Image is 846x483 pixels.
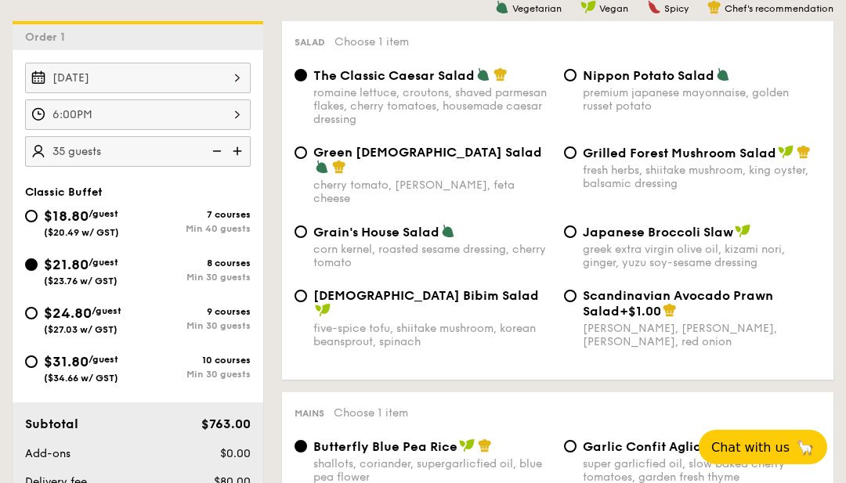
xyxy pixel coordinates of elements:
[778,145,794,159] img: icon-vegan.f8ff3823.svg
[334,35,409,49] span: Choose 1 item
[25,447,70,460] span: Add-ons
[583,164,821,190] div: fresh herbs, shiitake mushroom, king oyster, balsamic dressing
[797,145,811,159] img: icon-chef-hat.a58ddaea.svg
[138,209,251,220] div: 7 courses
[295,440,307,452] input: Butterfly Blue Pea Riceshallots, coriander, supergarlicfied oil, blue pea flower
[699,430,827,464] button: Chat with us🦙
[44,207,89,225] span: $18.80
[725,3,833,14] span: Chef's recommendation
[334,406,408,420] span: Choose 1 item
[138,223,251,234] div: Min 40 guests
[664,3,689,14] span: Spicy
[89,354,118,365] span: /guest
[295,290,307,302] input: [DEMOGRAPHIC_DATA] Bibim Saladfive-spice tofu, shiitake mushroom, korean beansprout, spinach
[313,288,539,303] span: [DEMOGRAPHIC_DATA] Bibim Salad
[711,440,790,455] span: Chat with us
[663,303,677,317] img: icon-chef-hat.a58ddaea.svg
[476,67,490,81] img: icon-vegetarian.fe4039eb.svg
[796,438,815,456] span: 🦙
[583,322,821,348] div: [PERSON_NAME], [PERSON_NAME], [PERSON_NAME], red onion
[138,355,251,366] div: 10 courses
[583,243,821,269] div: greek extra virgin olive oil, kizami nori, ginger, yuzu soy-sesame dressing
[44,353,89,370] span: $31.80
[313,68,475,83] span: The Classic Caesar Salad
[44,373,118,384] span: ($34.66 w/ GST)
[313,178,551,205] div: cherry tomato, [PERSON_NAME], feta cheese
[92,305,121,316] span: /guest
[44,256,89,273] span: $21.80
[89,208,118,219] span: /guest
[138,369,251,380] div: Min 30 guests
[583,225,733,240] span: Japanese Broccoli Slaw
[44,227,119,238] span: ($20.49 w/ GST)
[25,355,38,368] input: $31.80/guest($34.66 w/ GST)10 coursesMin 30 guests
[138,320,251,331] div: Min 30 guests
[25,99,251,130] input: Event time
[564,440,577,452] input: Garlic Confit Aglio Oliosuper garlicfied oil, slow baked cherry tomatoes, garden fresh thyme
[564,69,577,81] input: Nippon Potato Saladpremium japanese mayonnaise, golden russet potato
[25,307,38,319] input: $24.80/guest($27.03 w/ GST)9 coursesMin 30 guests
[295,225,307,238] input: Grain's House Saladcorn kernel, roasted sesame dressing, cherry tomato
[583,439,731,454] span: Garlic Confit Aglio Olio
[220,447,251,460] span: $0.00
[315,160,329,174] img: icon-vegetarian.fe4039eb.svg
[313,439,457,454] span: Butterfly Blue Pea Rice
[459,438,475,452] img: icon-vegan.f8ff3823.svg
[138,306,251,317] div: 9 courses
[512,3,562,14] span: Vegetarian
[583,288,773,319] span: Scandinavian Avocado Prawn Salad
[583,146,776,160] span: Grilled Forest Mushroom Salad
[44,324,117,335] span: ($27.03 w/ GST)
[564,290,577,302] input: Scandinavian Avocado Prawn Salad+$1.00[PERSON_NAME], [PERSON_NAME], [PERSON_NAME], red onion
[201,416,251,431] span: $763.00
[227,136,251,166] img: icon-add.58712e84.svg
[313,322,551,348] div: five-spice tofu, shiitake mushroom, korean beansprout, spinach
[564,146,577,159] input: Grilled Forest Mushroom Saladfresh herbs, shiitake mushroom, king oyster, balsamic dressing
[583,68,714,83] span: Nippon Potato Salad
[313,225,439,240] span: Grain's House Salad
[332,160,346,174] img: icon-chef-hat.a58ddaea.svg
[620,304,661,319] span: +$1.00
[138,272,251,283] div: Min 30 guests
[583,86,821,113] div: premium japanese mayonnaise, golden russet potato
[204,136,227,166] img: icon-reduce.1d2dbef1.svg
[315,303,331,317] img: icon-vegan.f8ff3823.svg
[735,224,750,238] img: icon-vegan.f8ff3823.svg
[478,438,492,452] img: icon-chef-hat.a58ddaea.svg
[25,258,38,271] input: $21.80/guest($23.76 w/ GST)8 coursesMin 30 guests
[313,243,551,269] div: corn kernel, roasted sesame dressing, cherry tomato
[716,67,730,81] img: icon-vegetarian.fe4039eb.svg
[295,69,307,81] input: The Classic Caesar Saladromaine lettuce, croutons, shaved parmesan flakes, cherry tomatoes, house...
[25,31,71,44] span: Order 1
[599,3,628,14] span: Vegan
[493,67,508,81] img: icon-chef-hat.a58ddaea.svg
[44,276,117,287] span: ($23.76 w/ GST)
[25,186,103,199] span: Classic Buffet
[313,145,542,160] span: Green [DEMOGRAPHIC_DATA] Salad
[138,258,251,269] div: 8 courses
[25,63,251,93] input: Event date
[441,224,455,238] img: icon-vegetarian.fe4039eb.svg
[295,408,324,419] span: Mains
[25,210,38,222] input: $18.80/guest($20.49 w/ GST)7 coursesMin 40 guests
[564,225,577,238] input: Japanese Broccoli Slawgreek extra virgin olive oil, kizami nori, ginger, yuzu soy-sesame dressing
[25,136,251,167] input: Number of guests
[295,146,307,159] input: Green [DEMOGRAPHIC_DATA] Saladcherry tomato, [PERSON_NAME], feta cheese
[89,257,118,268] span: /guest
[25,416,78,431] span: Subtotal
[44,305,92,322] span: $24.80
[313,86,551,126] div: romaine lettuce, croutons, shaved parmesan flakes, cherry tomatoes, housemade caesar dressing
[295,37,325,48] span: Salad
